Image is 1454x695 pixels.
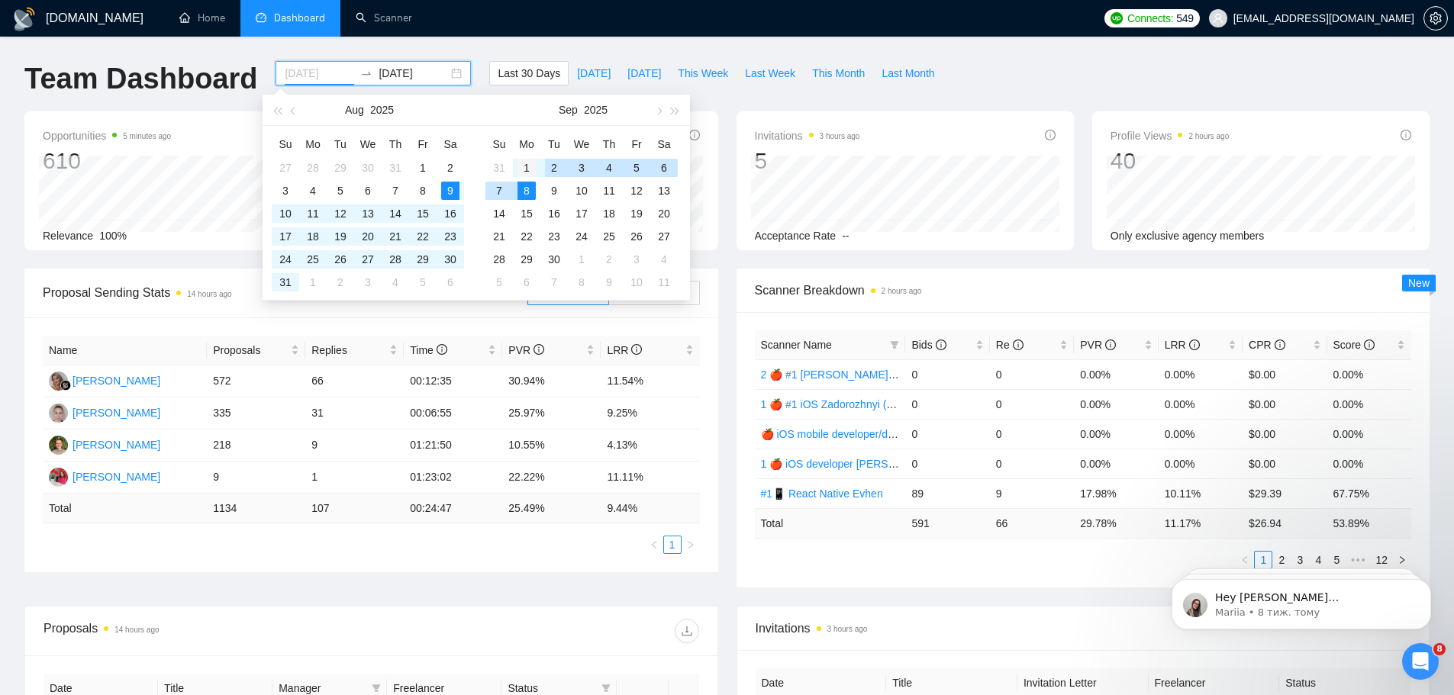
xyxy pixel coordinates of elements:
[305,336,404,365] th: Replies
[409,156,437,179] td: 2025-08-01
[568,248,595,271] td: 2025-10-01
[873,61,943,85] button: Last Month
[409,202,437,225] td: 2025-08-15
[276,250,295,269] div: 24
[272,248,299,271] td: 2025-08-24
[540,132,568,156] th: Tu
[572,227,591,246] div: 24
[187,290,231,298] time: 14 hours ago
[43,146,171,175] div: 610
[414,250,432,269] div: 29
[345,95,364,125] button: Aug
[568,271,595,294] td: 2025-10-08
[650,179,678,202] td: 2025-09-13
[600,204,618,223] div: 18
[545,159,563,177] div: 2
[1105,339,1116,350] span: info-circle
[66,43,263,59] p: Hey [PERSON_NAME][EMAIL_ADDRESS][PERSON_NAME][DOMAIN_NAME], Looks like your Upwork agency SIA "Sn...
[60,380,71,391] img: gigradar-bm.png
[490,227,508,246] div: 21
[414,273,432,291] div: 5
[299,271,327,294] td: 2025-09-01
[761,339,832,351] span: Scanner Name
[540,156,568,179] td: 2025-09-02
[409,271,437,294] td: 2025-09-05
[761,487,883,500] a: #1📱 React Native Evhen
[882,65,934,82] span: Last Month
[43,230,93,242] span: Relevance
[1165,339,1200,351] span: LRR
[354,202,382,225] td: 2025-08-13
[327,271,354,294] td: 2025-09-02
[331,227,350,246] div: 19
[382,156,409,179] td: 2025-07-31
[437,344,447,355] span: info-circle
[936,339,946,350] span: info-circle
[1402,643,1439,680] iframe: Intercom live chat
[820,132,860,140] time: 3 hours ago
[49,406,160,418] a: TK[PERSON_NAME]
[360,67,372,79] span: to
[663,536,682,554] li: 1
[437,248,464,271] td: 2025-08-30
[619,61,669,85] button: [DATE]
[276,227,295,246] div: 17
[761,458,1084,470] a: 1 🍎 iOS developer [PERSON_NAME] (Tam) 07/03 Profile Changed
[1111,230,1265,242] span: Only exclusive agency members
[568,132,595,156] th: We
[842,230,849,242] span: --
[409,179,437,202] td: 2025-08-08
[890,340,899,349] span: filter
[331,204,350,223] div: 12
[490,204,508,223] div: 14
[600,250,618,269] div: 2
[1080,339,1116,351] span: PVR
[354,156,382,179] td: 2025-07-30
[761,428,1265,440] a: 🍎 iOS mobile developer/development [PERSON_NAME] ([GEOGRAPHIC_DATA]) 07/03 Profile Changed
[73,468,160,485] div: [PERSON_NAME]
[485,179,513,202] td: 2025-09-07
[299,225,327,248] td: 2025-08-18
[545,182,563,200] div: 9
[437,225,464,248] td: 2025-08-23
[517,182,536,200] div: 8
[354,225,382,248] td: 2025-08-20
[517,273,536,291] div: 6
[545,273,563,291] div: 7
[359,227,377,246] div: 20
[274,11,325,24] span: Dashboard
[360,67,372,79] span: swap-right
[490,182,508,200] div: 7
[627,159,646,177] div: 5
[276,182,295,200] div: 3
[595,156,623,179] td: 2025-09-04
[485,156,513,179] td: 2025-08-31
[12,7,37,31] img: logo
[276,159,295,177] div: 27
[304,273,322,291] div: 1
[1408,277,1430,289] span: New
[382,132,409,156] th: Th
[595,179,623,202] td: 2025-09-11
[331,159,350,177] div: 29
[572,182,591,200] div: 10
[304,227,322,246] div: 18
[1333,339,1375,351] span: Score
[73,436,160,453] div: [PERSON_NAME]
[623,248,650,271] td: 2025-10-03
[382,225,409,248] td: 2025-08-21
[49,372,68,391] img: MC
[650,248,678,271] td: 2025-10-04
[299,248,327,271] td: 2025-08-25
[272,156,299,179] td: 2025-07-27
[627,273,646,291] div: 10
[272,225,299,248] td: 2025-08-17
[568,202,595,225] td: 2025-09-17
[256,12,266,23] span: dashboard
[299,202,327,225] td: 2025-08-11
[655,182,673,200] div: 13
[437,179,464,202] td: 2025-08-09
[584,95,608,125] button: 2025
[490,273,508,291] div: 5
[49,438,160,450] a: P[PERSON_NAME]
